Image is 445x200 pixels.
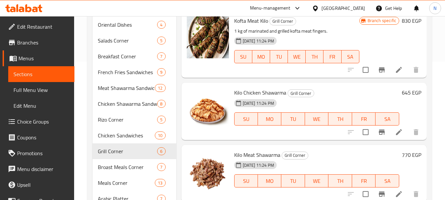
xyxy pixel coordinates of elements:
img: Kilo Chicken Shawarma [187,88,229,130]
button: TH [328,112,352,126]
span: TU [284,114,302,124]
span: Rizo Corner [98,116,157,124]
span: SU [237,176,255,186]
span: TH [331,176,349,186]
button: Branch-specific-item [374,124,390,140]
span: SU [237,52,250,62]
button: MO [258,174,282,187]
button: delete [408,124,424,140]
span: FR [326,52,339,62]
span: 12 [155,85,165,91]
a: Upsell [3,177,74,193]
div: Grill Corner [282,152,308,159]
span: Upsell [17,181,69,189]
div: French Fries Sandwiches9 [93,64,176,80]
div: items [155,84,165,92]
span: Chicken Sandwiches [98,131,155,139]
span: Meals Corner [98,179,155,187]
span: Kilo Chicken Shawarma [234,88,286,98]
h6: 645 EGP [402,88,421,97]
div: Grill Corner6 [93,143,176,159]
span: N [433,5,436,12]
div: Salads Corner [98,37,157,44]
div: [GEOGRAPHIC_DATA] [321,5,365,12]
span: Grill Corner [288,90,314,97]
button: TH [306,50,323,63]
span: Oriental Dishes [98,21,157,29]
button: FR [323,50,341,63]
span: MO [255,52,267,62]
span: Meat Shawarma Sandwiches [98,84,155,92]
div: items [157,116,165,124]
span: Kofta Meat Kilo [234,16,268,26]
a: Edit Restaurant [3,19,74,35]
span: SA [344,52,357,62]
span: 10 [155,132,165,139]
div: Chicken Shawarma Sandwiches8 [93,96,176,112]
span: Grill Corner [282,152,308,159]
span: FR [355,176,373,186]
button: SU [234,112,258,126]
button: WE [305,112,329,126]
span: WE [308,114,326,124]
span: French Fries Sandwiches [98,68,157,76]
button: TU [270,50,288,63]
span: Branch specific [365,17,399,24]
div: Rizo Corner5 [93,112,176,128]
a: Promotions [3,145,74,161]
span: [DATE] 11:24 PM [240,100,277,106]
span: MO [261,114,279,124]
button: WE [288,50,306,63]
div: Salads Corner5 [93,33,176,48]
span: 6 [157,148,165,155]
div: items [155,131,165,139]
div: Menu-management [250,4,291,12]
span: [DATE] 11:24 PM [240,38,277,44]
span: Edit Menu [14,102,69,110]
div: items [157,147,165,155]
button: SA [375,112,399,126]
span: WE [308,176,326,186]
span: 5 [157,38,165,44]
span: Select to update [359,125,373,139]
img: Kilo Meat Shawarma [187,150,229,192]
span: Breakfast Corner [98,52,157,60]
button: delete [408,62,424,78]
h6: 770 EGP [402,150,421,159]
span: Choice Groups [17,118,69,126]
button: SA [375,174,399,187]
span: Kilo Meat Shawarma [234,150,280,160]
div: items [157,37,165,44]
span: 13 [155,180,165,186]
a: Edit menu item [395,128,403,136]
div: Breakfast Corner7 [93,48,176,64]
span: Grill Corner [98,147,157,155]
span: Menu disclaimer [17,165,69,173]
a: Menu disclaimer [3,161,74,177]
span: Chicken Shawarma Sandwiches [98,100,157,108]
span: FR [355,114,373,124]
a: Edit Menu [8,98,74,114]
button: SU [234,174,258,187]
span: 5 [157,117,165,123]
span: Grill Corner [270,17,296,25]
button: TU [281,174,305,187]
span: Branches [17,39,69,46]
span: Broast Meals Corner [98,163,157,171]
span: Full Menu View [14,86,69,94]
button: MO [258,112,282,126]
span: Menus [18,54,69,62]
span: TU [284,176,302,186]
a: Full Menu View [8,82,74,98]
button: SA [342,50,359,63]
div: Meat Shawarma Sandwiches12 [93,80,176,96]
